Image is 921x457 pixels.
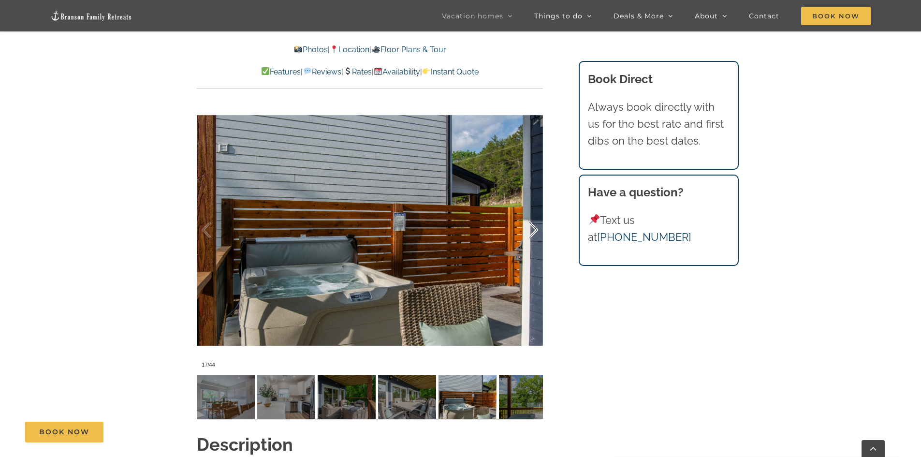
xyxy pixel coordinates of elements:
[597,231,691,243] a: [PHONE_NUMBER]
[588,71,729,88] h3: Book Direct
[197,375,255,419] img: Blue-Pearl-vacation-home-rental-Lake-Taneycomo-2083-scaled.jpg-nggid041593-ngg0dyn-120x90-00f0w01...
[423,67,430,75] img: 👉
[439,375,497,419] img: Blue-Pearl-vacation-home-rental-Lake-Taneycomo-2159-scaled.jpg-nggid041588-ngg0dyn-120x90-00f0w01...
[50,10,132,21] img: Branson Family Retreats Logo
[262,67,269,75] img: ✅
[589,214,599,225] img: 📌
[588,99,729,150] p: Always book directly with us for the best rate and first dibs on the best dates.
[499,375,557,419] img: Blue-Pearl-vacation-home-rental-Lake-Taneycomo-2185-scaled.jpg-nggid041587-ngg0dyn-120x90-00f0w01...
[749,13,779,19] span: Contact
[588,212,729,246] p: Text us at
[374,67,420,76] a: Availability
[343,67,372,76] a: Rates
[330,45,338,53] img: 📍
[371,45,446,54] a: Floor Plans & Tour
[25,422,103,442] a: Book Now
[303,67,341,76] a: Reviews
[801,7,871,25] span: Book Now
[442,13,503,19] span: Vacation homes
[197,66,543,78] p: | | | |
[330,45,369,54] a: Location
[372,45,380,53] img: 🎥
[294,45,328,54] a: Photos
[318,375,376,419] img: Blue-Pearl-vacation-home-rental-Lake-Taneycomo-2150-scaled.jpg-nggid041591-ngg0dyn-120x90-00f0w01...
[261,67,301,76] a: Features
[39,428,89,436] span: Book Now
[588,184,729,201] h3: Have a question?
[378,375,436,419] img: Blue-Pearl-vacation-home-rental-Lake-Taneycomo-2151-scaled.jpg-nggid041590-ngg0dyn-120x90-00f0w01...
[422,67,479,76] a: Instant Quote
[534,13,583,19] span: Things to do
[304,67,311,75] img: 💬
[197,44,543,56] p: | |
[197,434,293,455] strong: Description
[344,67,351,75] img: 💲
[374,67,382,75] img: 📆
[294,45,302,53] img: 📸
[614,13,664,19] span: Deals & More
[257,375,315,419] img: Blue-Pearl-vacation-home-rental-Lake-Taneycomo-2081-scaled.jpg-nggid041592-ngg0dyn-120x90-00f0w01...
[695,13,718,19] span: About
